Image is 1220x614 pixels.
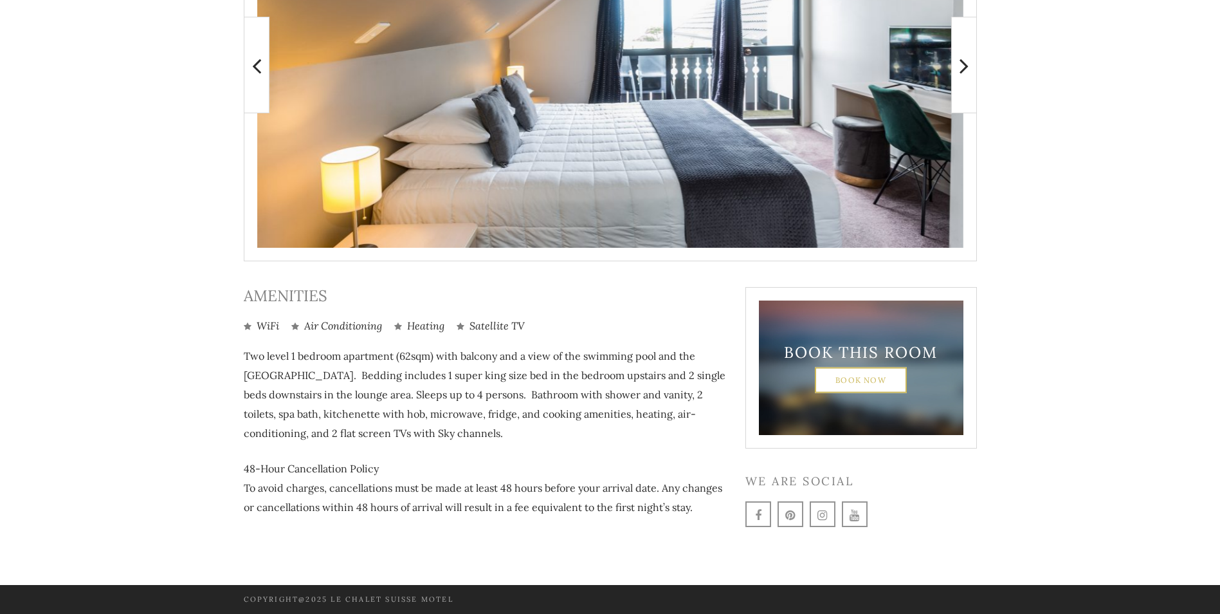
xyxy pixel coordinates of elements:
h3: Book This Room [781,343,941,362]
li: Air Conditioning [291,319,382,333]
p: Copyright@2025 Le Chalet suisse Motel [244,593,601,606]
li: Satellite TV [457,319,525,333]
a: Book Now [815,367,907,393]
li: WiFi [244,319,279,333]
li: Heating [394,319,444,333]
h3: Amenities [244,287,726,306]
p: 48-Hour Cancellation Policy To avoid charges, cancellations must be made at least 48 hours before... [244,459,726,517]
p: Two level 1 bedroom apartment (62sqm) with balcony and a view of the swimming pool and the [GEOGR... [244,346,726,443]
h3: We are social [745,474,977,488]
